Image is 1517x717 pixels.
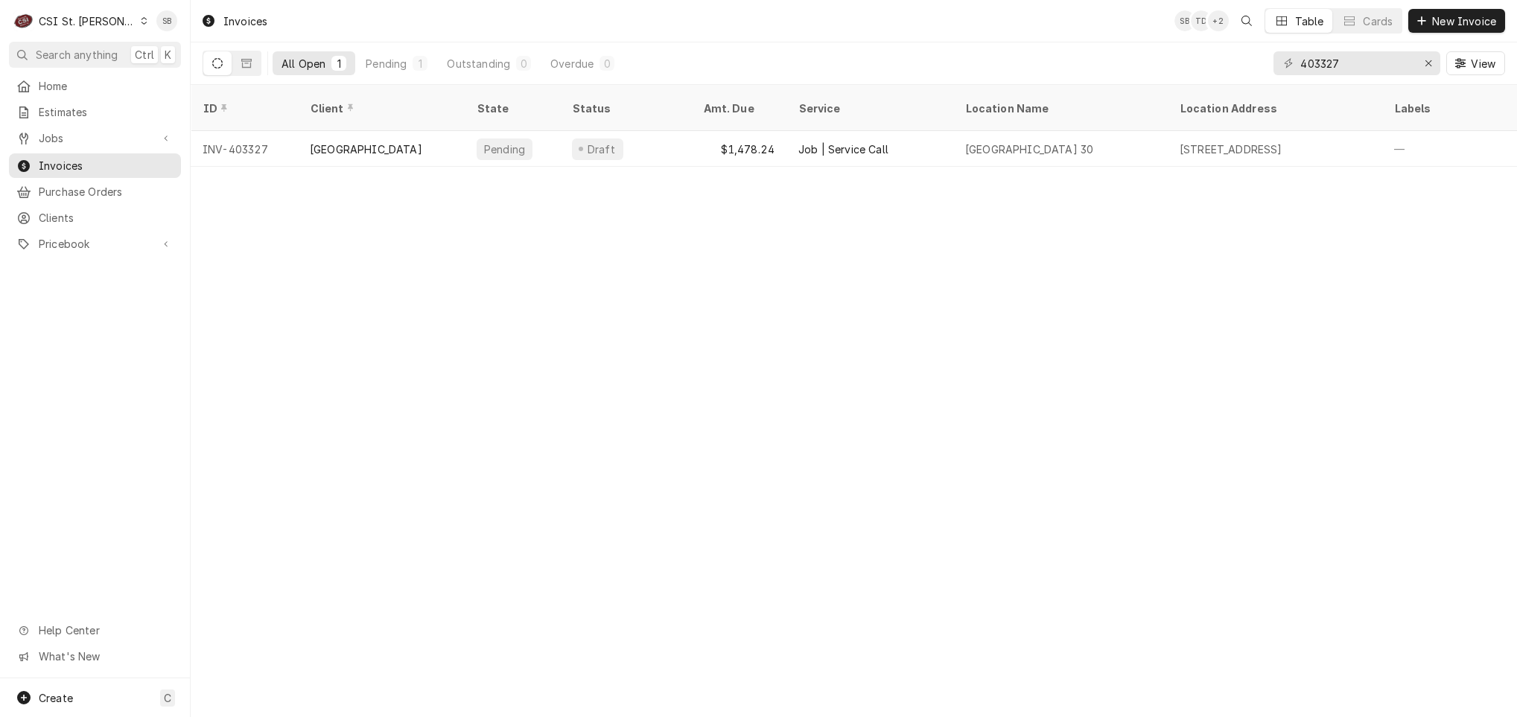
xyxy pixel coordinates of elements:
a: Go to What's New [9,644,181,669]
span: Jobs [39,130,151,146]
span: New Invoice [1429,13,1499,29]
div: [GEOGRAPHIC_DATA] 30 [965,141,1093,157]
span: Pricebook [39,236,151,252]
div: Status [572,101,676,116]
div: Draft [585,141,617,157]
span: Create [39,692,73,704]
span: Search anything [36,47,118,63]
span: Ctrl [135,47,154,63]
div: State [477,101,548,116]
div: CSI St. [PERSON_NAME] [39,13,136,29]
div: Amt. Due [703,101,772,116]
div: Shayla Bell's Avatar [156,10,177,31]
div: Location Name [965,101,1153,116]
a: Estimates [9,100,181,124]
span: Estimates [39,104,174,120]
span: Invoices [39,158,174,173]
div: [GEOGRAPHIC_DATA] [310,141,422,157]
div: 0 [519,56,528,71]
div: + 2 [1208,10,1229,31]
div: Job | Service Call [798,141,888,157]
button: View [1446,51,1505,75]
div: Overdue [550,56,594,71]
div: Client [310,101,450,116]
span: Clients [39,210,174,226]
span: View [1468,56,1498,71]
button: Search anythingCtrlK [9,42,181,68]
a: Go to Help Center [9,618,181,643]
div: Pending [366,56,407,71]
span: C [164,690,171,706]
div: Shayla Bell's Avatar [1174,10,1195,31]
a: Home [9,74,181,98]
div: 1 [416,56,424,71]
div: All Open [282,56,325,71]
div: Cards [1363,13,1393,29]
span: Purchase Orders [39,184,174,200]
div: TD [1191,10,1212,31]
div: ID [203,101,283,116]
div: Service [798,101,938,116]
button: Open search [1235,9,1259,33]
span: Help Center [39,622,172,638]
a: Clients [9,205,181,230]
span: K [165,47,171,63]
div: Table [1295,13,1324,29]
button: Erase input [1416,51,1440,75]
div: Outstanding [447,56,510,71]
div: [STREET_ADDRESS] [1180,141,1282,157]
a: Go to Pricebook [9,232,181,256]
a: Invoices [9,153,181,178]
div: Tim Devereux's Avatar [1191,10,1212,31]
div: INV-403327 [191,131,298,167]
div: Pending [483,141,527,157]
a: Purchase Orders [9,179,181,204]
div: CSI St. Louis's Avatar [13,10,34,31]
div: 0 [602,56,611,71]
a: Go to Jobs [9,126,181,150]
div: C [13,10,34,31]
span: What's New [39,649,172,664]
div: SB [1174,10,1195,31]
div: $1,478.24 [691,131,786,167]
span: Home [39,78,174,94]
div: SB [156,10,177,31]
input: Keyword search [1300,51,1412,75]
div: 1 [334,56,343,71]
button: New Invoice [1408,9,1505,33]
div: Location Address [1180,101,1367,116]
